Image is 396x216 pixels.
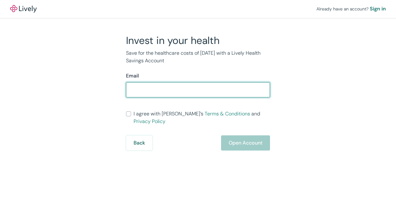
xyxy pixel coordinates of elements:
[126,135,153,151] button: Back
[126,34,270,47] h2: Invest in your health
[10,5,37,13] a: LivelyLively
[205,110,250,117] a: Terms & Conditions
[370,5,386,13] a: Sign in
[126,49,270,65] p: Save for the healthcare costs of [DATE] with a Lively Health Savings Account
[126,72,139,80] label: Email
[134,118,165,125] a: Privacy Policy
[10,5,37,13] img: Lively
[134,110,270,125] span: I agree with [PERSON_NAME]’s and
[316,5,386,13] div: Already have an account?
